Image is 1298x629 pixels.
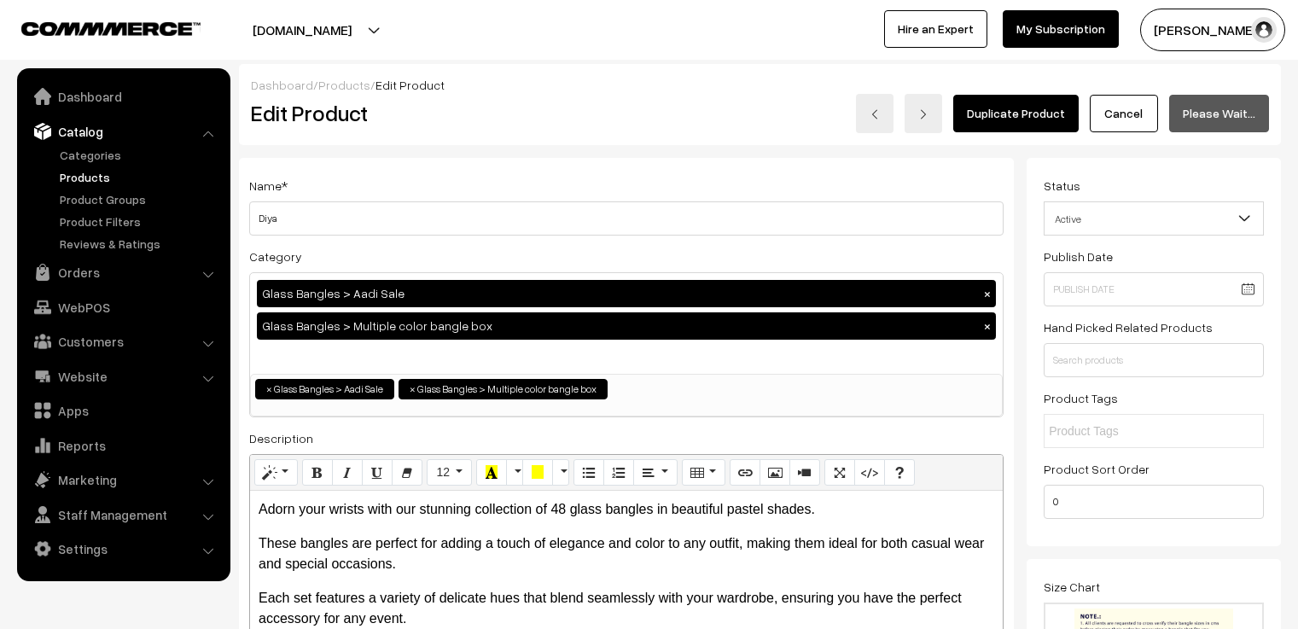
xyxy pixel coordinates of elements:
a: Staff Management [21,499,224,530]
a: Product Groups [55,190,224,208]
button: More Color [506,459,523,486]
input: Product Tags [1049,422,1198,440]
a: Products [55,168,224,186]
span: × [410,381,416,397]
a: My Subscription [1003,10,1119,48]
button: Underline (CTRL+U) [362,459,393,486]
p: Each set features a variety of delicate hues that blend seamlessly with your wardrobe, ensuring y... [259,588,994,629]
a: Orders [21,257,224,288]
button: [PERSON_NAME] C [1140,9,1285,51]
button: Ordered list (CTRL+SHIFT+NUM8) [603,459,634,486]
button: Remove Font Style (CTRL+\) [392,459,422,486]
label: Status [1044,177,1080,195]
button: × [980,286,995,301]
img: COMMMERCE [21,22,201,35]
a: Dashboard [251,78,313,92]
img: left-arrow.png [870,109,880,119]
a: Duplicate Product [953,95,1079,132]
span: × [266,381,272,397]
label: Size Chart [1044,578,1100,596]
span: 12 [436,465,450,479]
label: Category [249,248,302,265]
label: Product Sort Order [1044,460,1150,478]
button: Background Color [522,459,553,486]
button: Table [682,459,725,486]
div: Glass Bangles > Multiple color bangle box [257,312,996,340]
label: Publish Date [1044,248,1113,265]
img: right-arrow.png [918,109,928,119]
a: Marketing [21,464,224,495]
span: Active [1044,201,1264,236]
img: user [1251,17,1277,43]
button: Code View [854,459,885,486]
a: Cancel [1090,95,1158,132]
a: Website [21,361,224,392]
input: Publish Date [1044,272,1264,306]
button: Font Size [427,459,472,486]
button: Full Screen [824,459,855,486]
a: Catalog [21,116,224,147]
a: Dashboard [21,81,224,112]
div: / / [251,76,1269,94]
li: Glass Bangles > Aadi Sale [255,379,394,399]
a: Products [318,78,370,92]
button: Recent Color [476,459,507,486]
a: WebPOS [21,292,224,323]
a: COMMMERCE [21,17,171,38]
button: Picture [760,459,790,486]
button: Help [884,459,915,486]
label: Product Tags [1044,389,1118,407]
button: Italic (CTRL+I) [332,459,363,486]
input: Search products [1044,343,1264,377]
label: Description [249,429,313,447]
button: Style [254,459,298,486]
button: More Color [552,459,569,486]
button: Bold (CTRL+B) [302,459,333,486]
span: Active [1045,204,1263,234]
a: Reviews & Ratings [55,235,224,253]
input: Enter Number [1044,485,1264,519]
a: Product Filters [55,213,224,230]
a: Hire an Expert [884,10,987,48]
label: Name [249,177,288,195]
li: Glass Bangles > Multiple color bangle box [399,379,608,399]
a: Categories [55,146,224,164]
input: Name [249,201,1004,236]
span: Edit Product [375,78,445,92]
button: Video [789,459,820,486]
button: Link (CTRL+K) [730,459,760,486]
a: Customers [21,326,224,357]
button: Paragraph [633,459,677,486]
button: Please Wait… [1169,95,1269,132]
button: Unordered list (CTRL+SHIFT+NUM7) [573,459,604,486]
button: × [980,318,995,334]
a: Apps [21,395,224,426]
button: [DOMAIN_NAME] [193,9,411,51]
a: Settings [21,533,224,564]
p: These bangles are perfect for adding a touch of elegance and color to any outfit, making them ide... [259,533,994,574]
p: Adorn your wrists with our stunning collection of 48 glass bangles in beautiful pastel shades. [259,499,994,520]
a: Reports [21,430,224,461]
h2: Edit Product [251,100,661,126]
div: Glass Bangles > Aadi Sale [257,280,996,307]
label: Hand Picked Related Products [1044,318,1213,336]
